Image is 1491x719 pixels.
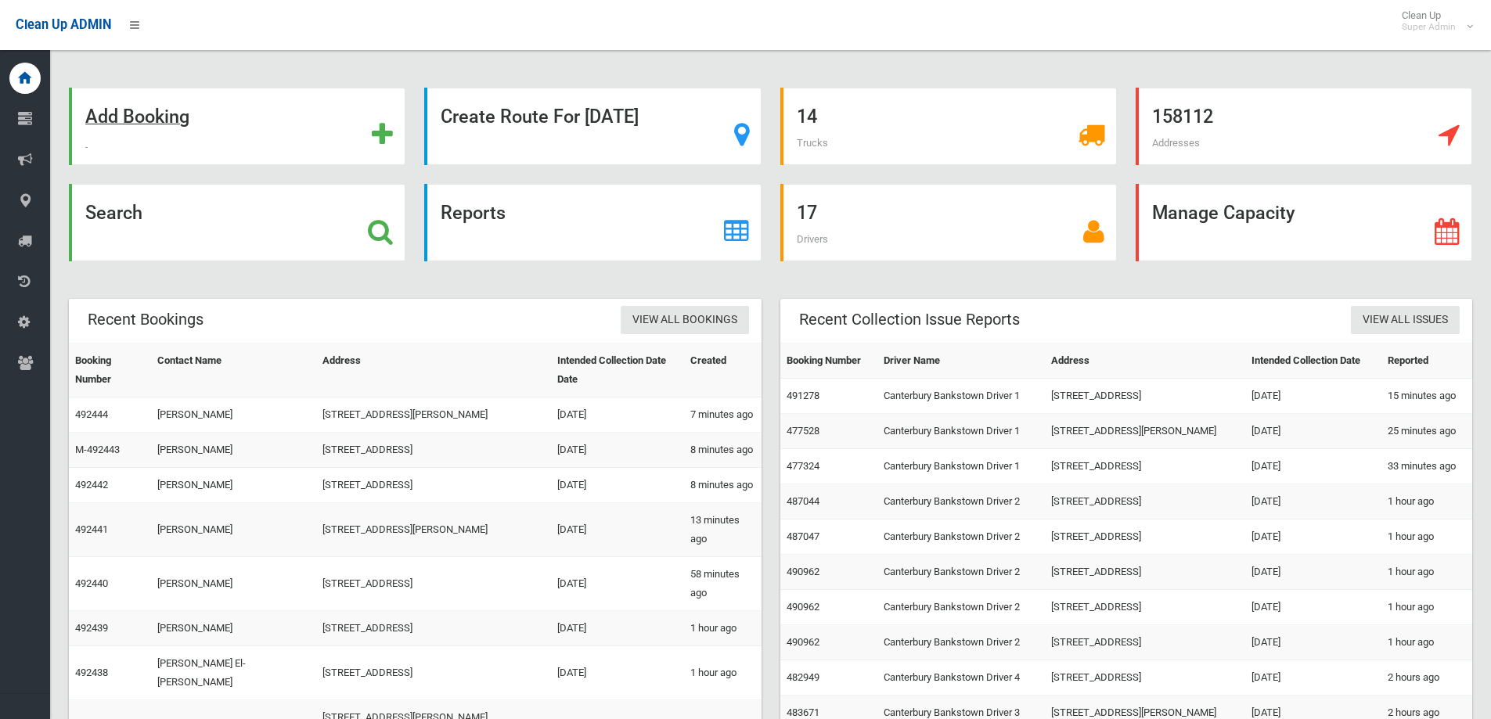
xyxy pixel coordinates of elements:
th: Contact Name [151,343,316,397]
td: [DATE] [1245,379,1381,414]
a: 492439 [75,622,108,634]
td: [DATE] [551,557,685,611]
th: Intended Collection Date [1245,343,1381,379]
td: [DATE] [1245,555,1381,590]
th: Address [316,343,551,397]
a: 158112 Addresses [1136,88,1472,165]
span: Clean Up ADMIN [16,17,111,32]
td: [STREET_ADDRESS] [316,646,551,700]
a: View All Bookings [621,306,749,335]
strong: 158112 [1152,106,1213,128]
strong: Reports [441,202,506,224]
td: 13 minutes ago [684,503,761,557]
td: [DATE] [1245,449,1381,484]
td: [DATE] [551,646,685,700]
a: Add Booking [69,88,405,165]
td: [STREET_ADDRESS] [1045,379,1244,414]
td: [STREET_ADDRESS] [1045,519,1244,555]
td: [DATE] [1245,660,1381,696]
th: Booking Number [69,343,151,397]
td: [PERSON_NAME] [151,397,316,433]
td: 58 minutes ago [684,557,761,611]
td: [STREET_ADDRESS] [1045,660,1244,696]
td: 7 minutes ago [684,397,761,433]
td: [DATE] [1245,590,1381,625]
td: 15 minutes ago [1381,379,1472,414]
td: Canterbury Bankstown Driver 1 [877,449,1045,484]
td: Canterbury Bankstown Driver 1 [877,414,1045,449]
a: M-492443 [75,444,120,455]
a: 492438 [75,667,108,678]
td: [STREET_ADDRESS] [316,557,551,611]
span: Drivers [797,233,828,245]
a: Reports [424,184,761,261]
a: 14 Trucks [780,88,1117,165]
td: [DATE] [551,611,685,646]
td: 25 minutes ago [1381,414,1472,449]
a: 490962 [787,566,819,577]
a: 492442 [75,479,108,491]
td: [STREET_ADDRESS] [1045,590,1244,625]
a: 492444 [75,408,108,420]
td: Canterbury Bankstown Driver 4 [877,660,1045,696]
th: Intended Collection Date Date [551,343,685,397]
a: 490962 [787,601,819,613]
th: Created [684,343,761,397]
td: [STREET_ADDRESS][PERSON_NAME] [1045,414,1244,449]
td: [STREET_ADDRESS] [1045,484,1244,519]
strong: Create Route For [DATE] [441,106,639,128]
td: [DATE] [1245,414,1381,449]
td: 2 hours ago [1381,660,1472,696]
td: [STREET_ADDRESS] [316,611,551,646]
header: Recent Collection Issue Reports [780,304,1039,335]
td: 1 hour ago [1381,519,1472,555]
strong: Add Booking [85,106,189,128]
td: [DATE] [551,433,685,468]
td: 8 minutes ago [684,468,761,503]
td: 8 minutes ago [684,433,761,468]
strong: Search [85,202,142,224]
td: Canterbury Bankstown Driver 1 [877,379,1045,414]
a: Create Route For [DATE] [424,88,761,165]
a: 482949 [787,671,819,683]
td: Canterbury Bankstown Driver 2 [877,484,1045,519]
td: [DATE] [551,468,685,503]
td: [PERSON_NAME] [151,611,316,646]
td: [STREET_ADDRESS] [316,433,551,468]
a: Manage Capacity [1136,184,1472,261]
a: 487047 [787,530,819,542]
td: Canterbury Bankstown Driver 2 [877,590,1045,625]
td: [STREET_ADDRESS][PERSON_NAME] [316,503,551,557]
td: 1 hour ago [684,646,761,700]
span: Trucks [797,137,828,149]
td: [STREET_ADDRESS] [1045,625,1244,660]
td: [DATE] [1245,484,1381,519]
a: 491278 [787,390,819,401]
td: [DATE] [1245,519,1381,555]
td: 1 hour ago [1381,590,1472,625]
strong: 17 [797,202,817,224]
td: 1 hour ago [1381,484,1472,519]
td: [STREET_ADDRESS] [1045,555,1244,590]
td: [DATE] [551,503,685,557]
span: Addresses [1152,137,1200,149]
td: 33 minutes ago [1381,449,1472,484]
a: 477324 [787,460,819,472]
td: [PERSON_NAME] [151,433,316,468]
td: Canterbury Bankstown Driver 2 [877,625,1045,660]
td: Canterbury Bankstown Driver 2 [877,519,1045,555]
td: [STREET_ADDRESS] [1045,449,1244,484]
td: Canterbury Bankstown Driver 2 [877,555,1045,590]
a: 17 Drivers [780,184,1117,261]
span: Clean Up [1394,9,1471,33]
td: 1 hour ago [684,611,761,646]
td: [PERSON_NAME] El-[PERSON_NAME] [151,646,316,700]
th: Driver Name [877,343,1045,379]
strong: 14 [797,106,817,128]
td: 1 hour ago [1381,625,1472,660]
header: Recent Bookings [69,304,222,335]
small: Super Admin [1402,21,1456,33]
td: 1 hour ago [1381,555,1472,590]
td: [PERSON_NAME] [151,557,316,611]
td: [PERSON_NAME] [151,468,316,503]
